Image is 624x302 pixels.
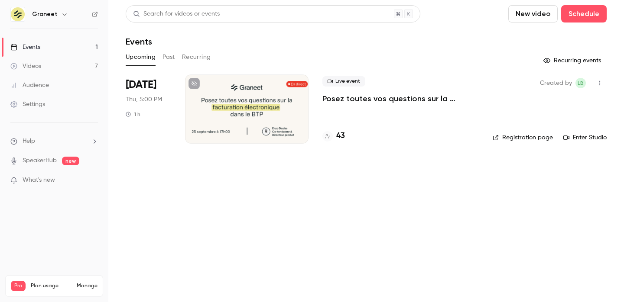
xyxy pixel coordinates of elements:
span: [DATE] [126,78,156,92]
span: LB [578,78,584,88]
span: Live event [322,76,365,87]
span: What's new [23,176,55,185]
a: Manage [77,283,97,289]
span: Plan usage [31,283,71,289]
a: 43 [322,130,345,142]
button: Recurring [182,50,211,64]
div: Settings [10,100,45,109]
div: Search for videos or events [133,10,220,19]
h1: Events [126,36,152,47]
a: Registration page [493,133,553,142]
span: Louis Bonte [575,78,586,88]
iframe: Noticeable Trigger [88,177,98,184]
span: new [62,157,79,165]
button: Past [162,50,175,64]
a: SpeakerHub [23,156,57,165]
a: Posez toutes vos questions sur la facturation électronique dans le BTP ! [322,93,479,104]
div: Events [10,43,40,51]
span: Created by [540,78,572,88]
button: Upcoming [126,50,156,64]
div: Audience [10,81,49,90]
h4: 43 [336,130,345,142]
div: Sep 25 Thu, 5:00 PM (Europe/Paris) [126,74,171,144]
a: Enter Studio [563,133,607,142]
span: Pro [11,281,26,291]
button: Schedule [561,5,607,22]
button: Recurring events [539,54,607,67]
h6: Graneet [32,10,58,19]
img: Graneet [11,7,25,21]
div: 1 h [126,111,140,118]
li: help-dropdown-opener [10,137,98,146]
button: New video [508,5,558,22]
span: Help [23,137,35,146]
span: Thu, 5:00 PM [126,95,162,104]
div: Videos [10,62,41,71]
